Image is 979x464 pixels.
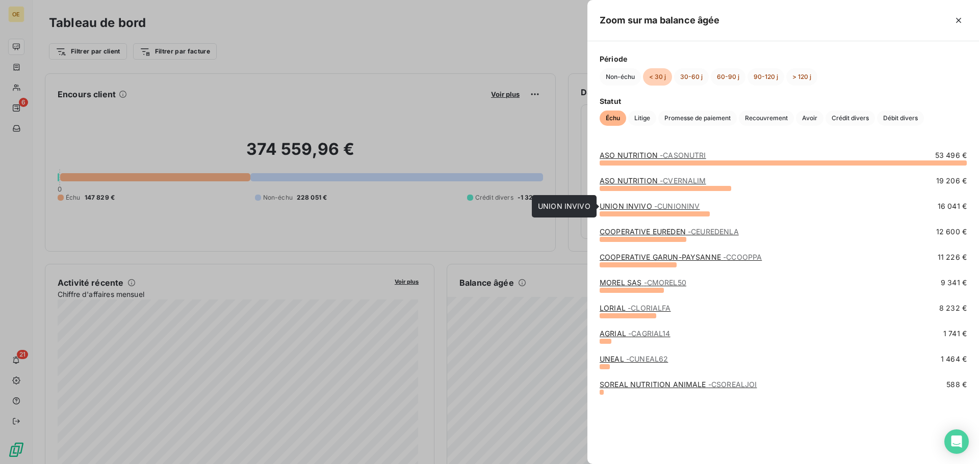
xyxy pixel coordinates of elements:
span: 1 741 € [943,329,967,339]
a: AGRIAL [600,329,671,338]
button: Avoir [796,111,823,126]
button: 60-90 j [711,68,745,86]
div: Open Intercom Messenger [944,429,969,454]
span: 16 041 € [938,201,967,211]
a: ASO NUTRITION [600,176,706,185]
a: SOREAL NUTRITION ANIMALE [600,380,757,389]
span: 19 206 € [936,176,967,186]
span: - CMOREL50 [644,278,686,287]
a: COOPERATIVE GARUN-PAYSANNE [600,253,762,261]
span: 53 496 € [935,150,967,160]
span: UNION INVIVO [538,202,590,210]
span: 588 € [946,379,967,390]
button: Non-échu [600,68,641,86]
a: ASO NUTRITION [600,151,706,159]
span: - CCOOPPA [723,253,762,261]
span: - CSOREALJOI [708,380,757,389]
button: Échu [600,111,626,126]
h5: Zoom sur ma balance âgée [600,13,720,28]
span: 9 341 € [941,278,967,288]
button: Promesse de paiement [658,111,737,126]
a: LORIAL [600,304,671,312]
span: - CASONUTRI [660,151,706,159]
span: 12 600 € [936,227,967,237]
button: 30-60 j [674,68,709,86]
span: Statut [600,96,967,106]
span: - CAGRIAL14 [628,329,671,338]
button: Débit divers [877,111,924,126]
button: > 120 j [786,68,817,86]
span: - CLORIALFA [628,304,671,312]
span: - CUNIONINV [654,202,700,210]
span: 1 464 € [941,354,967,364]
span: - CEUREDENLA [688,227,739,236]
a: COOPERATIVE EUREDEN [600,227,739,236]
button: < 30 j [643,68,672,86]
button: 90-120 j [748,68,784,86]
a: UNION INVIVO [600,202,700,210]
button: Crédit divers [826,111,875,126]
a: UNEAL [600,354,668,363]
span: - CVERNALIM [660,176,706,185]
button: Recouvrement [739,111,794,126]
button: Litige [628,111,656,126]
span: 11 226 € [938,252,967,262]
span: - CUNEAL62 [626,354,668,363]
span: Période [600,53,967,64]
a: MOREL SAS [600,278,686,287]
span: 8 232 € [939,303,967,313]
